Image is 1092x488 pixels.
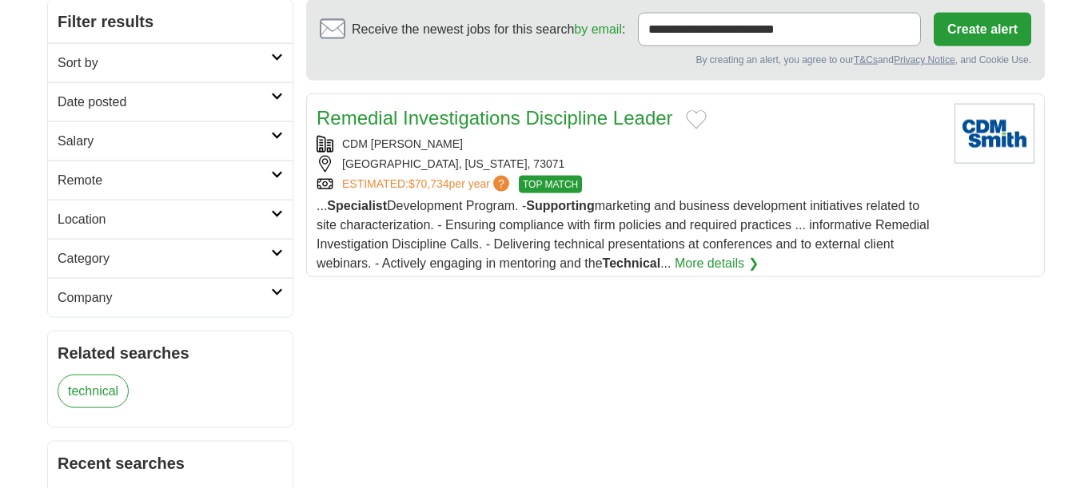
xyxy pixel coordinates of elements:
[48,239,293,278] a: Category
[342,137,463,150] a: CDM [PERSON_NAME]
[48,43,293,82] a: Sort by
[58,171,271,190] h2: Remote
[526,199,594,212] strong: Supporting
[48,161,293,200] a: Remote
[48,82,293,121] a: Date posted
[686,110,707,129] button: Add to favorite jobs
[58,54,271,73] h2: Sort by
[854,54,878,65] a: T&Cs
[342,176,512,193] a: ESTIMATED:$70,734per year?
[519,176,582,193] span: TOP MATCH
[58,132,271,151] h2: Salary
[58,288,271,307] h2: Company
[327,199,387,212] strong: Specialist
[48,200,293,239] a: Location
[320,53,1031,67] div: By creating an alert, you agree to our and , and Cookie Use.
[48,121,293,161] a: Salary
[58,341,283,365] h2: Related searches
[58,375,129,408] a: technical
[574,22,622,36] a: by email
[317,199,930,270] span: ... Development Program. - marketing and business development initiatives related to site charact...
[409,177,449,190] span: $70,734
[894,54,955,65] a: Privacy Notice
[352,20,625,39] span: Receive the newest jobs for this search :
[934,13,1031,46] button: Create alert
[58,210,271,229] h2: Location
[58,93,271,112] h2: Date posted
[675,254,759,273] a: More details ❯
[317,156,942,173] div: [GEOGRAPHIC_DATA], [US_STATE], 73071
[493,176,509,192] span: ?
[317,107,673,129] a: Remedial Investigations Discipline Leader
[955,104,1034,164] img: CDM Smith logo
[48,278,293,317] a: Company
[58,451,283,475] h2: Recent searches
[603,256,661,270] strong: Technical
[58,249,271,268] h2: Category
